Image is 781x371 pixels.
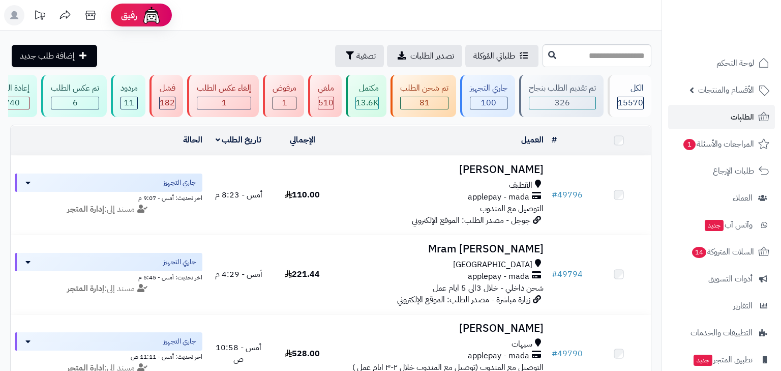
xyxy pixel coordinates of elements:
[458,75,517,117] a: جاري التجهيز 100
[67,203,104,215] strong: إدارة المتجر
[387,45,462,67] a: تصدير الطلبات
[668,105,775,129] a: الطلبات
[7,283,210,295] div: مسند إلى:
[401,97,448,109] div: 81
[356,50,376,62] span: تصفية
[335,45,384,67] button: تصفية
[468,271,529,282] span: applepay - mada
[344,75,388,117] a: مكتمل 13.6K
[481,97,496,109] span: 100
[692,247,706,258] span: 14
[698,83,754,97] span: الأقسام والمنتجات
[147,75,185,117] a: فشل 182
[109,75,147,117] a: مردود 11
[468,191,529,203] span: applepay - mada
[682,137,754,151] span: المراجعات والأسئلة
[15,271,202,282] div: اخر تحديث: أمس - 5:45 م
[356,97,378,109] div: 13601
[273,97,296,109] div: 1
[704,218,753,232] span: وآتس آب
[339,243,544,255] h3: Mram [PERSON_NAME]
[185,75,261,117] a: إلغاء عكس الطلب 1
[261,75,306,117] a: مرفوض 1
[318,82,334,94] div: ملغي
[509,180,532,191] span: القطيف
[529,97,595,109] div: 326
[668,51,775,75] a: لوحة التحكم
[690,326,753,340] span: التطبيقات والخدمات
[668,159,775,183] a: طلبات الإرجاع
[552,189,557,201] span: #
[27,5,52,28] a: تحديثات المنصة
[552,348,583,360] a: #49790
[282,97,287,109] span: 1
[668,132,775,156] a: المراجعات والأسئلة1
[121,82,138,94] div: مردود
[410,50,454,62] span: تصدير الطلبات
[733,191,753,205] span: العملاء
[552,348,557,360] span: #
[339,164,544,176] h3: [PERSON_NAME]
[163,178,196,188] span: جاري التجهيز
[716,56,754,70] span: لوحة التحكم
[5,97,20,109] span: 740
[529,82,596,94] div: تم تقديم الطلب بنجاح
[668,213,775,237] a: وآتس آبجديد
[419,97,430,109] span: 81
[216,134,262,146] a: تاريخ الطلب
[215,189,262,201] span: أمس - 8:23 م
[51,97,99,109] div: 6
[216,341,261,365] span: أمس - 10:58 ص
[468,350,529,362] span: applepay - mada
[453,259,532,271] span: [GEOGRAPHIC_DATA]
[39,75,109,117] a: تم عكس الطلب 6
[465,45,538,67] a: طلباتي المُوكلة
[512,338,532,350] span: سيهات
[618,97,643,109] span: 15570
[215,268,262,280] span: أمس - 4:29 م
[15,192,202,203] div: اخر تحديث: أمس - 9:07 م
[318,97,334,109] span: 510
[67,282,104,295] strong: إدارة المتجر
[121,97,137,109] div: 11
[521,134,544,146] a: العميل
[705,220,724,231] span: جديد
[552,134,557,146] a: #
[733,299,753,313] span: التقارير
[668,294,775,318] a: التقارير
[433,282,544,294] span: شحن داخلي - خلال 3الى 5 ايام عمل
[517,75,606,117] a: تم تقديم الطلب بنجاح 326
[51,82,99,94] div: تم عكس الطلب
[606,75,653,117] a: الكل15570
[708,272,753,286] span: أدوات التسويق
[273,82,296,94] div: مرفوض
[691,245,754,259] span: السلات المتروكة
[668,240,775,264] a: السلات المتروكة14
[183,134,202,146] a: الحالة
[73,97,78,109] span: 6
[339,323,544,334] h3: [PERSON_NAME]
[7,204,210,215] div: مسند إلى:
[668,321,775,345] a: التطبيقات والخدمات
[159,82,175,94] div: فشل
[306,75,344,117] a: ملغي 510
[388,75,458,117] a: تم شحن الطلب 81
[160,97,175,109] span: 182
[470,82,507,94] div: جاري التجهيز
[617,82,644,94] div: الكل
[197,82,251,94] div: إلغاء عكس الطلب
[412,214,530,226] span: جوجل - مصدر الطلب: الموقع الإلكتروني
[473,50,515,62] span: طلباتي المُوكلة
[552,268,583,280] a: #49794
[290,134,315,146] a: الإجمالي
[552,268,557,280] span: #
[15,351,202,361] div: اخر تحديث: أمس - 11:11 ص
[121,9,137,21] span: رفيق
[552,189,583,201] a: #49796
[222,97,227,109] span: 1
[470,97,507,109] div: 100
[285,189,320,201] span: 110.00
[12,45,97,67] a: إضافة طلب جديد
